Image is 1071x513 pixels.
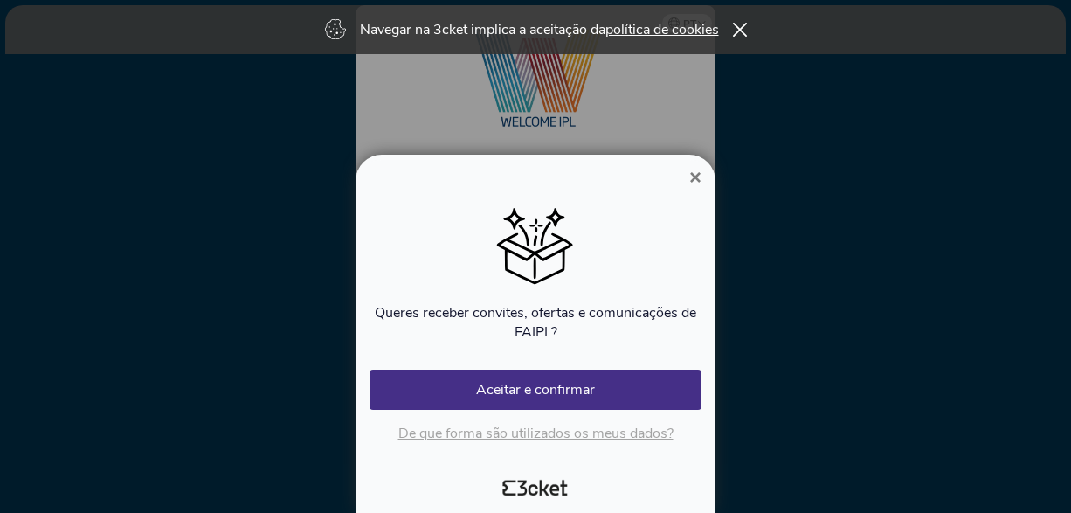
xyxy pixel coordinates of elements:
[370,303,701,342] p: Queres receber convites, ofertas e comunicações de FAIPL?
[689,165,701,189] span: ×
[605,20,719,39] a: política de cookies
[370,424,701,443] p: De que forma são utilizados os meus dados?
[360,20,719,39] p: Navegar na 3cket implica a aceitação da
[370,370,701,410] button: Aceitar e confirmar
